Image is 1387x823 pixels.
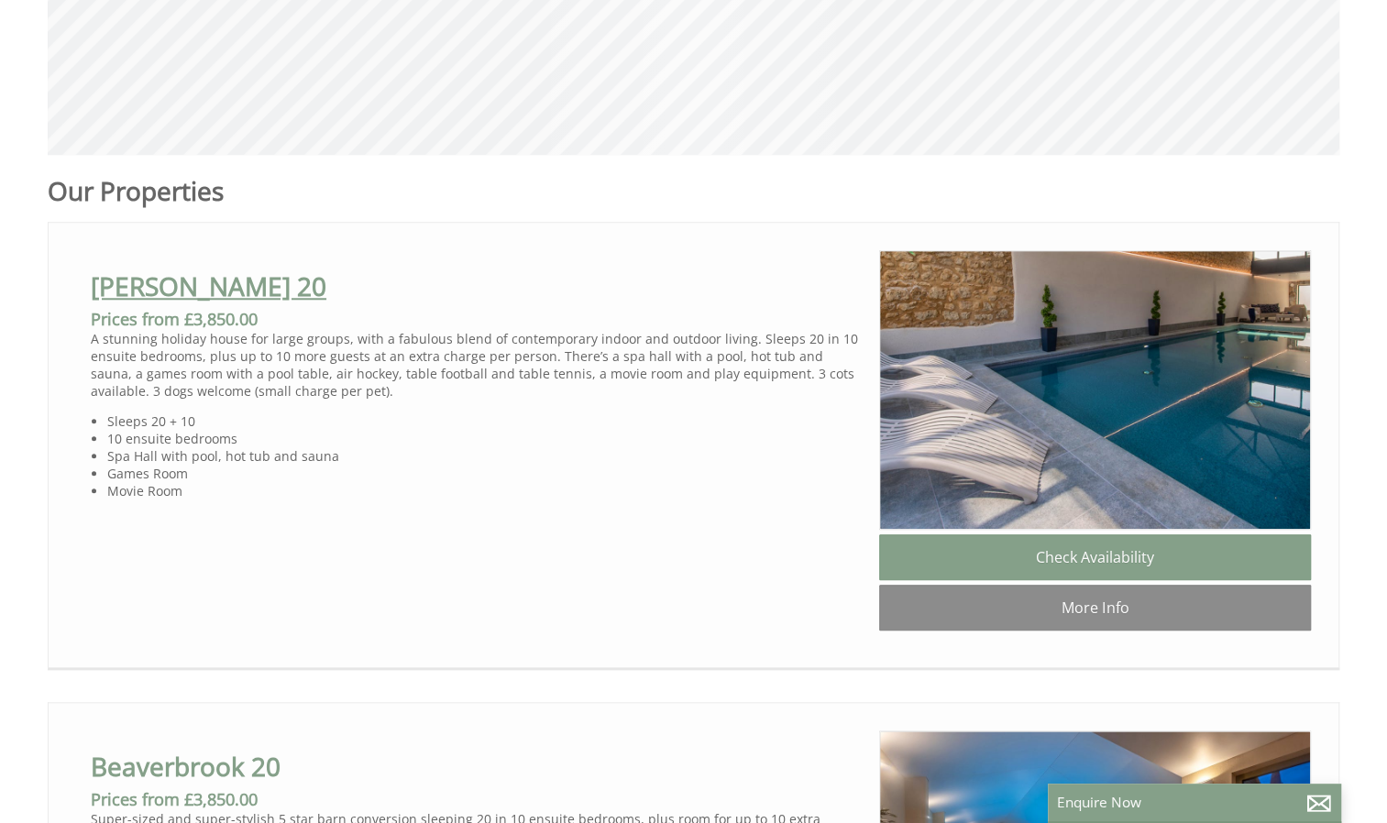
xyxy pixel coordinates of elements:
[1057,793,1332,812] p: Enquire Now
[107,482,864,499] li: Movie Room
[107,430,864,447] li: 10 ensuite bedrooms
[48,173,887,208] h1: Our Properties
[91,330,864,400] p: A stunning holiday house for large groups, with a fabulous blend of contemporary indoor and outdo...
[107,447,864,465] li: Spa Hall with pool, hot tub and sauna
[91,749,281,784] a: Beaverbrook 20
[879,534,1311,580] a: Check Availability
[107,412,864,430] li: Sleeps 20 + 10
[879,585,1311,631] a: More Info
[91,788,864,810] h3: Prices from £3,850.00
[879,250,1311,530] img: Churchill_20_somerset_sleeps20_spa1_pool_spa_bbq_family_celebration_.content.original.jpg
[91,269,326,303] a: [PERSON_NAME] 20
[107,465,864,482] li: Games Room
[91,308,864,330] h3: Prices from £3,850.00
